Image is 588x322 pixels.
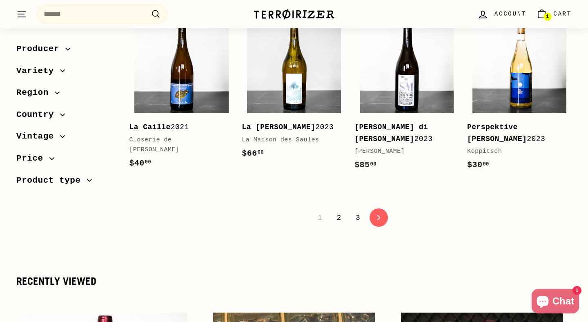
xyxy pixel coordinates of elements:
div: La Maison des Saules [242,135,338,145]
div: 2023 [242,121,338,133]
div: 2021 [129,121,225,133]
span: 1 [313,211,327,225]
span: $40 [129,159,151,168]
button: Vintage [16,127,116,150]
div: 2023 [467,121,563,145]
span: 1 [546,14,549,20]
span: $66 [242,149,264,158]
a: Perspektive [PERSON_NAME]2023Koppitsch [467,14,572,180]
sup: 00 [370,161,376,167]
sup: 00 [145,159,151,165]
div: [PERSON_NAME] [354,147,451,157]
a: 2 [332,211,346,225]
b: La [PERSON_NAME] [242,123,315,131]
b: La Caille [129,123,170,131]
span: Variety [16,64,60,78]
span: $30 [467,160,489,170]
span: Producer [16,42,65,56]
button: Country [16,106,116,128]
button: Producer [16,40,116,62]
div: Koppitsch [467,147,563,157]
a: 3 [351,211,365,225]
inbox-online-store-chat: Shopify online store chat [529,289,581,315]
div: Recently viewed [16,276,572,287]
div: Closerie de [PERSON_NAME] [129,135,225,155]
span: Product type [16,174,87,188]
span: Account [494,9,526,18]
span: $85 [354,160,376,170]
span: Price [16,152,49,165]
sup: 00 [258,150,264,155]
div: 2023 [354,121,451,145]
span: Vintage [16,130,60,143]
button: Price [16,150,116,172]
a: [PERSON_NAME] di [PERSON_NAME]2023[PERSON_NAME] [354,14,459,180]
sup: 00 [483,161,489,167]
a: Cart [531,2,577,26]
button: Product type [16,172,116,194]
a: Account [472,2,531,26]
button: Variety [16,62,116,84]
b: [PERSON_NAME] di [PERSON_NAME] [354,123,428,143]
span: Country [16,108,60,122]
span: Region [16,86,55,100]
a: La [PERSON_NAME]2023La Maison des Saules [242,14,346,168]
button: Region [16,84,116,106]
a: La Caille2021Closerie de [PERSON_NAME] [129,14,234,178]
b: Perspektive [PERSON_NAME] [467,123,527,143]
span: Cart [553,9,572,18]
